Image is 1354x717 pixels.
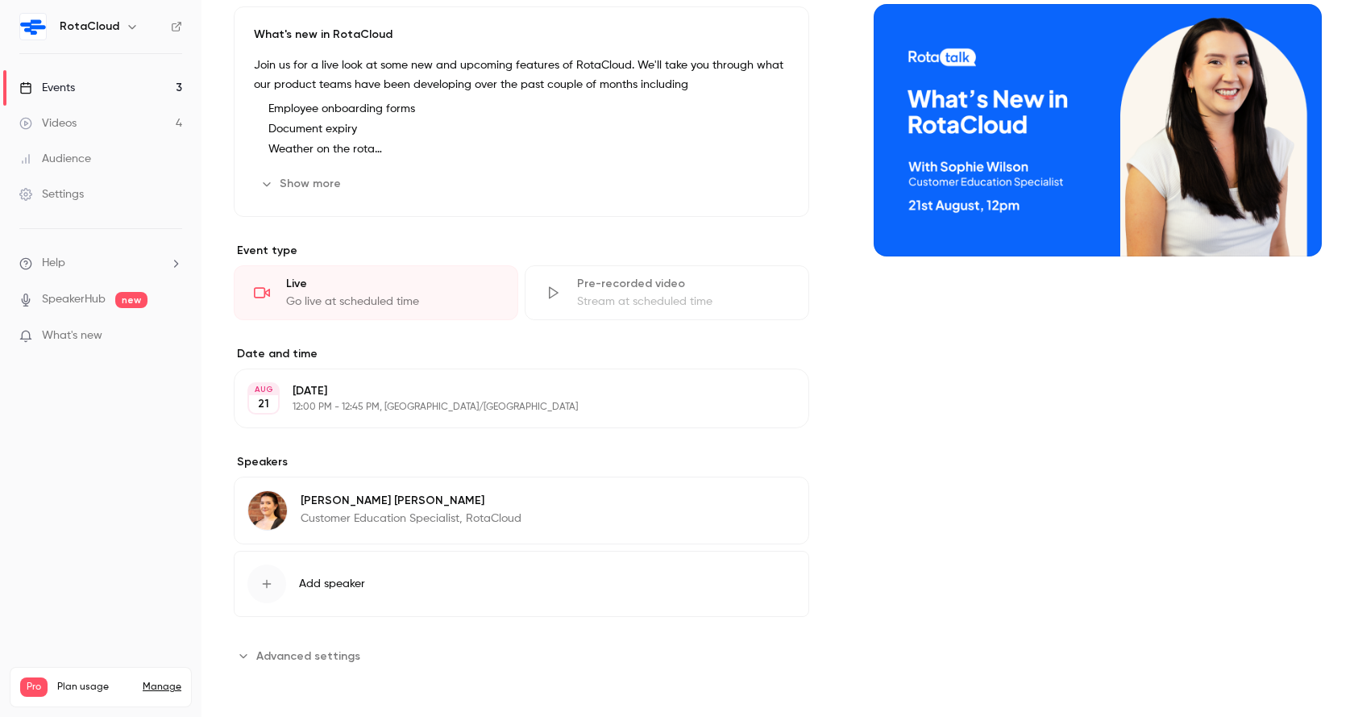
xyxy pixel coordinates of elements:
div: Live [286,276,498,292]
p: Join us for a live look at some new and upcoming features of RotaCloud. We'll take you through wh... [254,56,789,94]
span: Advanced settings [256,648,360,665]
p: What's new in RotaCloud [254,27,789,43]
span: Add speaker [299,576,365,592]
div: AUG [249,384,278,395]
div: Events [19,80,75,96]
section: Advanced settings [234,643,809,669]
span: Pro [20,677,48,697]
div: Audience [19,151,91,167]
button: Show more [254,171,351,197]
span: Help [42,255,65,272]
div: Sophie Wilson[PERSON_NAME] [PERSON_NAME]Customer Education Specialist, RotaCloud [234,477,809,544]
a: SpeakerHub [42,291,106,308]
li: help-dropdown-opener [19,255,182,272]
button: Add speaker [234,551,809,617]
button: Advanced settings [234,643,370,669]
p: 21 [258,396,269,412]
p: 12:00 PM - 12:45 PM, [GEOGRAPHIC_DATA]/[GEOGRAPHIC_DATA] [293,401,724,414]
div: Pre-recorded videoStream at scheduled time [525,265,809,320]
div: Settings [19,186,84,202]
li: Weather on the rota [262,141,789,158]
img: Sophie Wilson [248,491,287,530]
span: What's new [42,327,102,344]
li: Employee onboarding forms [262,101,789,118]
p: [PERSON_NAME] [PERSON_NAME] [301,493,521,509]
p: [DATE] [293,383,724,399]
div: Pre-recorded video [577,276,789,292]
span: Plan usage [57,681,133,694]
li: Document expiry [262,121,789,138]
div: Stream at scheduled time [577,294,789,310]
img: RotaCloud [20,14,46,40]
span: new [115,292,147,308]
p: Customer Education Specialist, RotaCloud [301,511,521,527]
label: Date and time [234,346,809,362]
div: Videos [19,115,77,131]
h6: RotaCloud [60,19,119,35]
div: Go live at scheduled time [286,294,498,310]
p: Event type [234,243,809,259]
a: Manage [143,681,181,694]
div: LiveGo live at scheduled time [234,265,518,320]
label: Speakers [234,454,809,470]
